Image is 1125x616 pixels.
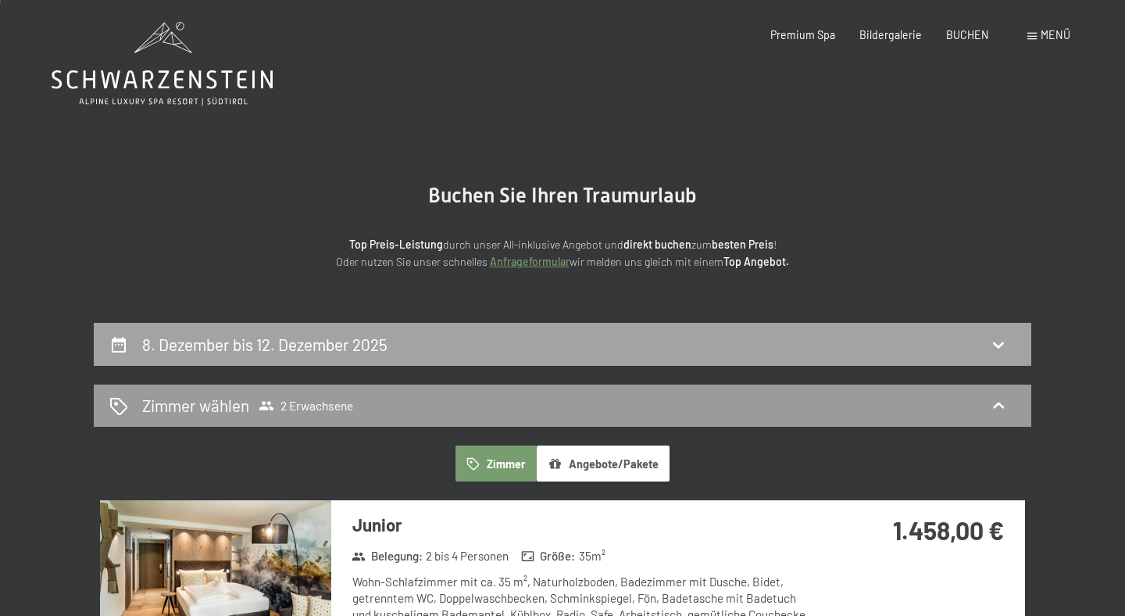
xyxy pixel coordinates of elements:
strong: direkt buchen [623,238,691,251]
strong: Größe : [521,548,576,564]
strong: Top Angebot. [723,255,789,268]
span: Buchen Sie Ihren Traumurlaub [428,184,697,207]
span: 2 bis 4 Personen [426,548,509,564]
a: Anfrageformular [490,255,570,268]
a: Bildergalerie [859,28,922,41]
button: Angebote/Pakete [537,446,670,482]
a: BUCHEN [946,28,989,41]
h2: Zimmer wählen [142,394,249,417]
strong: besten Preis [712,238,773,251]
p: durch unser All-inklusive Angebot und zum ! Oder nutzen Sie unser schnelles wir melden uns gleich... [219,236,906,271]
strong: Belegung : [352,548,423,564]
strong: 1.458,00 € [893,515,1004,545]
a: Premium Spa [770,28,835,41]
span: Menü [1041,28,1070,41]
h3: Junior [352,513,817,537]
span: 2 Erwachsene [259,398,353,414]
strong: Top Preis-Leistung [349,238,443,251]
span: 35 m² [579,548,605,564]
button: Zimmer [455,446,537,482]
h2: 8. Dezember bis 12. Dezember 2025 [142,335,387,354]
